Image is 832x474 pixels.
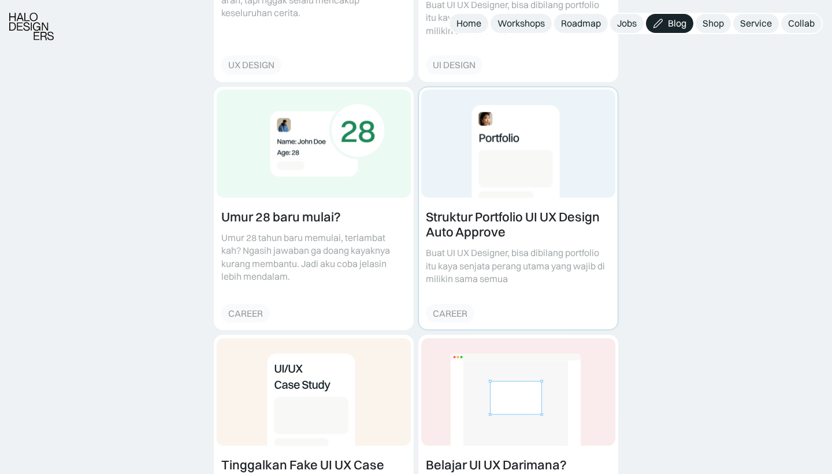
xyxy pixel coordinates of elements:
div: Service [740,17,772,29]
a: Blog [646,14,693,33]
a: Jobs [610,14,644,33]
a: Home [450,14,488,33]
div: Home [456,17,481,29]
div: Workshops [497,17,545,29]
div: Shop [703,17,724,29]
a: Service [733,14,779,33]
div: Roadmap [561,17,601,29]
div: Jobs [617,17,637,29]
a: Collab [781,14,822,33]
a: Shop [696,14,731,33]
a: Roadmap [554,14,608,33]
a: Workshops [491,14,552,33]
div: Collab [788,17,815,29]
div: Blog [668,17,686,29]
